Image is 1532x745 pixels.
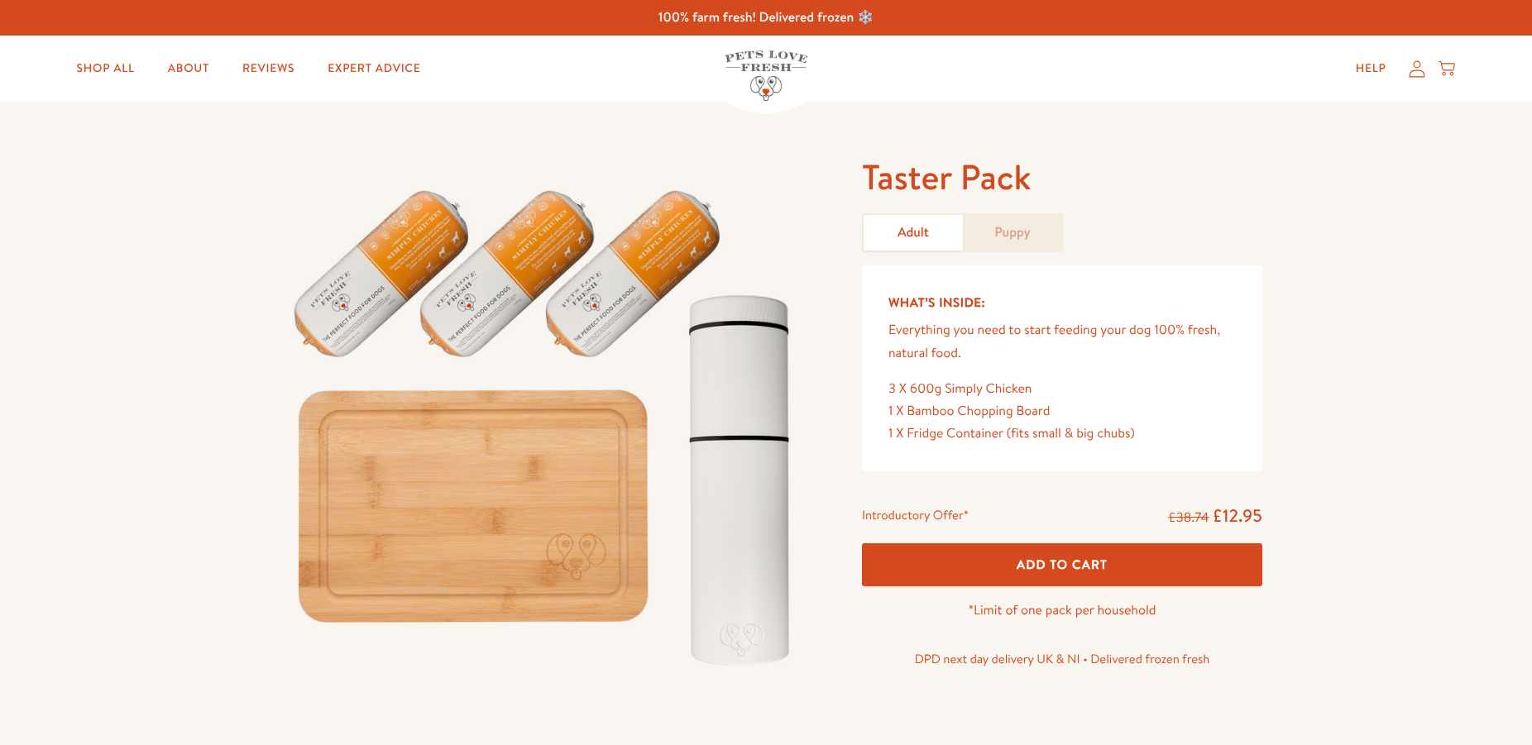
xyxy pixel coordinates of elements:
span: £12.95 [1212,504,1262,528]
div: 3 X 600g Simply Chicken [888,378,1236,400]
h1: Taster Pack [862,155,1262,200]
p: Everything you need to start feeding your dog 100% fresh, natural food. [888,319,1236,364]
a: Reviews [229,52,308,85]
img: Pets Love Fresh [725,50,807,101]
a: Expert Advice [314,52,433,85]
h5: What’s Inside: [888,292,1236,313]
a: Puppy [963,215,1062,251]
p: DPD next day delivery UK & NI • Delivered frozen fresh [862,648,1262,670]
p: *Limit of one pack per household [862,599,1262,622]
div: Introductory Offer* [862,504,969,529]
a: Adult [864,215,963,251]
a: Help [1343,52,1400,85]
img: Taster Pack - Adult [270,155,822,685]
span: Add To Cart [1017,556,1108,573]
a: Shop All [64,52,148,85]
span: 1 X Bamboo Chopping Board [888,402,1051,420]
button: Add To Cart [862,543,1262,587]
a: About [155,52,223,85]
s: £38.74 [1168,509,1209,527]
div: 1 X Fridge Container (fits small & big chubs) [888,423,1236,445]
